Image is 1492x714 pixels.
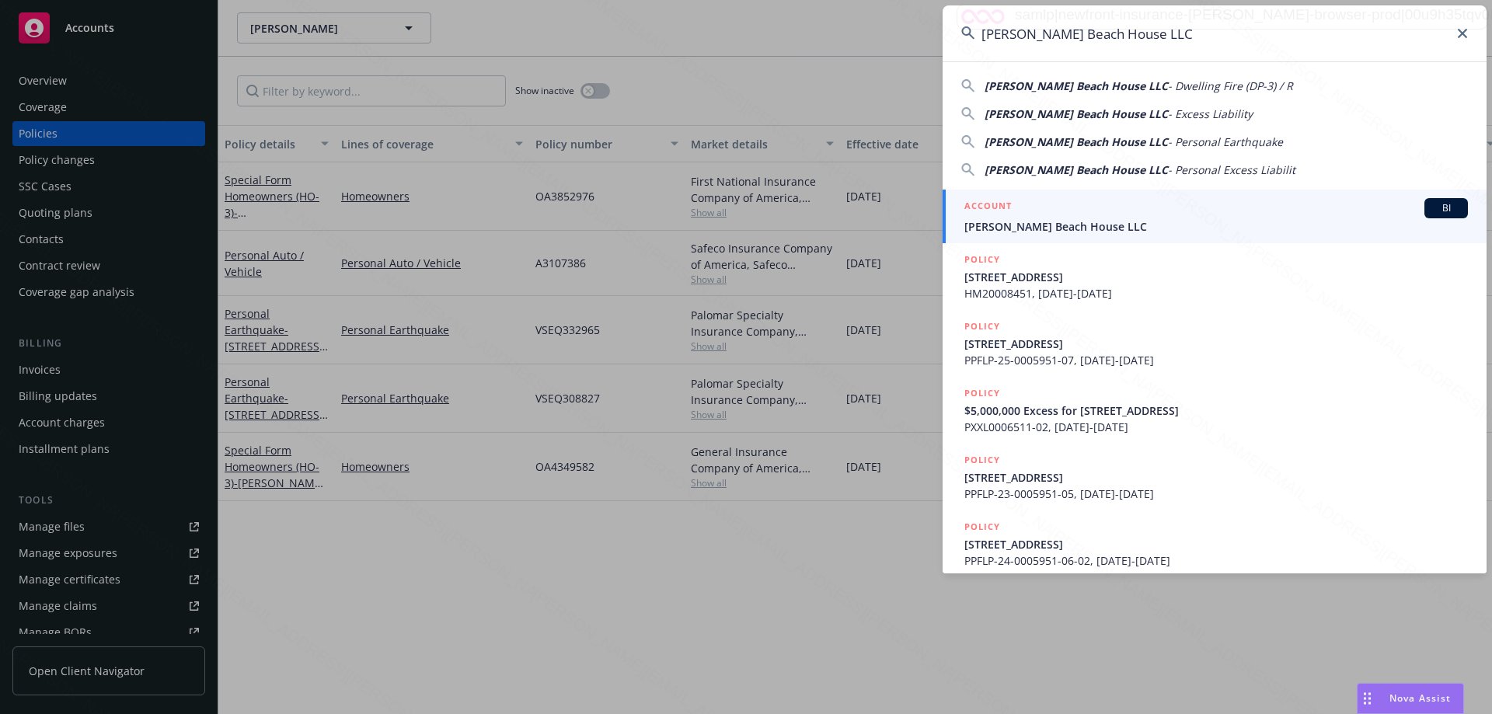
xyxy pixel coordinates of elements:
span: - Dwelling Fire (DP-3) / R [1168,78,1293,93]
h5: POLICY [964,452,1000,468]
a: POLICY[STREET_ADDRESS]PPFLP-25-0005951-07, [DATE]-[DATE] [943,310,1487,377]
span: [PERSON_NAME] Beach House LLC [985,162,1168,177]
span: PPFLP-23-0005951-05, [DATE]-[DATE] [964,486,1468,502]
span: [STREET_ADDRESS] [964,536,1468,552]
h5: POLICY [964,519,1000,535]
input: Search... [943,5,1487,61]
a: ACCOUNTBI[PERSON_NAME] Beach House LLC [943,190,1487,243]
span: [STREET_ADDRESS] [964,269,1468,285]
span: [STREET_ADDRESS] [964,469,1468,486]
a: POLICY[STREET_ADDRESS]PPFLP-24-0005951-06-02, [DATE]-[DATE] [943,510,1487,577]
h5: POLICY [964,319,1000,334]
span: $5,000,000 Excess for [STREET_ADDRESS] [964,402,1468,419]
h5: POLICY [964,385,1000,401]
h5: POLICY [964,252,1000,267]
span: BI [1431,201,1462,215]
span: Nova Assist [1389,691,1451,705]
a: POLICY[STREET_ADDRESS]HM20008451, [DATE]-[DATE] [943,243,1487,310]
span: - Personal Excess Liabilit [1168,162,1295,177]
h5: ACCOUNT [964,198,1012,217]
span: - Excess Liability [1168,106,1253,121]
span: - Personal Earthquake [1168,134,1283,149]
a: POLICY$5,000,000 Excess for [STREET_ADDRESS]PXXL0006511-02, [DATE]-[DATE] [943,377,1487,444]
button: Nova Assist [1357,683,1464,714]
span: [PERSON_NAME] Beach House LLC [985,106,1168,121]
span: PXXL0006511-02, [DATE]-[DATE] [964,419,1468,435]
div: Drag to move [1358,684,1377,713]
span: [PERSON_NAME] Beach House LLC [964,218,1468,235]
span: PPFLP-25-0005951-07, [DATE]-[DATE] [964,352,1468,368]
span: HM20008451, [DATE]-[DATE] [964,285,1468,301]
span: [PERSON_NAME] Beach House LLC [985,134,1168,149]
span: PPFLP-24-0005951-06-02, [DATE]-[DATE] [964,552,1468,569]
span: [PERSON_NAME] Beach House LLC [985,78,1168,93]
a: POLICY[STREET_ADDRESS]PPFLP-23-0005951-05, [DATE]-[DATE] [943,444,1487,510]
span: [STREET_ADDRESS] [964,336,1468,352]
